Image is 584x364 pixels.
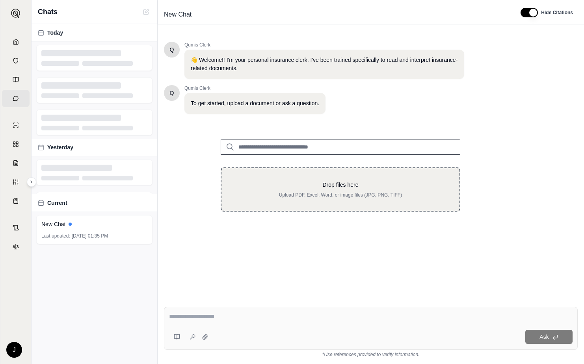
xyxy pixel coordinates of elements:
[2,238,30,255] a: Legal Search Engine
[47,143,73,151] span: Yesterday
[141,7,151,17] button: New Chat
[38,6,58,17] span: Chats
[41,233,70,239] span: Last updated:
[2,71,30,88] a: Prompt Library
[184,42,464,48] span: Qumis Clerk
[2,192,30,210] a: Coverage Table
[41,220,65,228] span: New Chat
[11,9,20,18] img: Expand sidebar
[161,8,511,21] div: Edit Title
[234,181,447,189] p: Drop files here
[184,85,325,91] span: Qumis Clerk
[2,154,30,172] a: Claim Coverage
[47,29,63,37] span: Today
[541,9,573,16] span: Hide Citations
[170,89,174,97] span: Hello
[27,177,36,187] button: Expand sidebar
[2,117,30,134] a: Single Policy
[6,342,22,358] div: J
[525,330,573,344] button: Ask
[47,199,67,207] span: Current
[8,6,24,21] button: Expand sidebar
[72,233,108,239] span: [DATE] 01:35 PM
[161,8,195,21] span: New Chat
[2,90,30,107] a: Chat
[2,173,30,191] a: Custom Report
[170,46,174,54] span: Hello
[2,52,30,69] a: Documents Vault
[234,192,447,198] p: Upload PDF, Excel, Word, or image files (JPG, PNG, TIFF)
[2,219,30,236] a: Contract Analysis
[191,99,319,108] p: To get started, upload a document or ask a question.
[191,56,458,72] p: 👋 Welcome!! I'm your personal insurance clerk. I've been trained specifically to read and interpr...
[539,334,549,340] span: Ask
[2,136,30,153] a: Policy Comparisons
[2,33,30,50] a: Home
[164,350,578,358] div: *Use references provided to verify information.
